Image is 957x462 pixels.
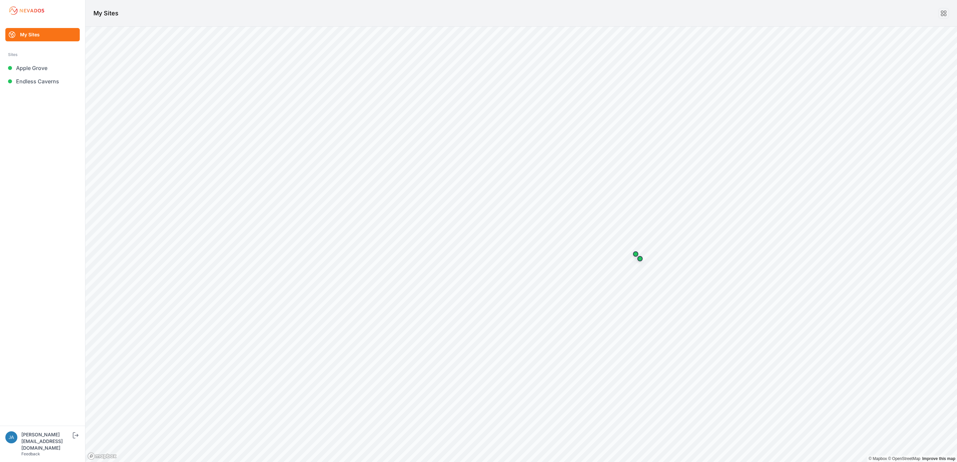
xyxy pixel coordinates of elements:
[5,61,80,75] a: Apple Grove
[93,9,118,18] h1: My Sites
[922,456,955,461] a: Map feedback
[5,75,80,88] a: Endless Caverns
[8,51,77,59] div: Sites
[87,452,117,460] a: Mapbox logo
[5,28,80,41] a: My Sites
[85,27,957,462] canvas: Map
[888,456,920,461] a: OpenStreetMap
[629,247,642,261] div: Map marker
[8,5,45,16] img: Nevados
[21,451,40,456] a: Feedback
[21,431,71,451] div: [PERSON_NAME][EMAIL_ADDRESS][DOMAIN_NAME]
[869,456,887,461] a: Mapbox
[5,431,17,443] img: jakub.przychodzien@energix-group.com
